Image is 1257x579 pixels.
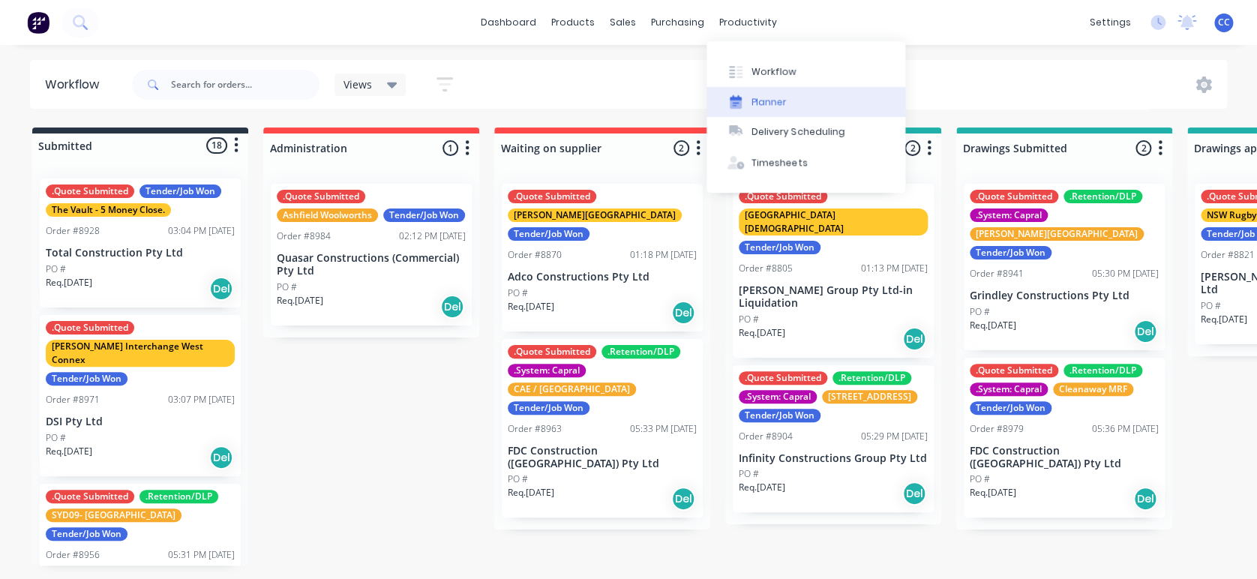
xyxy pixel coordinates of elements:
div: Tender/Job Won [46,527,127,541]
div: 03:04 PM [DATE] [168,224,235,238]
div: 02:12 PM [DATE] [399,229,466,243]
div: Order #8821 [1201,248,1255,262]
div: products [544,11,602,34]
p: Req. [DATE] [739,481,785,494]
div: [PERSON_NAME][GEOGRAPHIC_DATA] [508,208,682,222]
div: Del [671,487,695,511]
button: Workflow [706,56,905,86]
p: Req. [DATE] [970,319,1016,332]
p: PO # [739,467,759,481]
div: 05:31 PM [DATE] [168,548,235,562]
div: .Retention/DLP [1063,190,1142,203]
span: CC [1218,16,1230,29]
img: Factory [27,11,49,34]
div: Del [1133,487,1157,511]
p: Quasar Constructions (Commercial) Pty Ltd [277,252,466,277]
p: Req. [DATE] [46,276,92,289]
button: Timesheets [706,148,905,178]
div: Order #8956 [46,548,100,562]
p: PO # [277,280,297,294]
div: .Quote Submitted [970,190,1058,203]
div: .Retention/DLP [601,345,680,358]
div: Tender/Job Won [508,227,589,241]
div: The Vault - 5 Money Close. [46,203,171,217]
div: purchasing [643,11,712,34]
div: Order #8963 [508,422,562,436]
div: .Quote Submitted.Retention/DLP.System: CapralCAE / [GEOGRAPHIC_DATA]Tender/Job WonOrder #896305:3... [502,339,703,518]
div: .Quote Submitted [46,321,134,334]
p: Req. [DATE] [1201,313,1247,326]
a: dashboard [473,11,544,34]
div: .Quote Submitted.Retention/DLP.System: Capral[PERSON_NAME][GEOGRAPHIC_DATA]Tender/Job WonOrder #8... [964,184,1165,350]
div: .Quote Submitted [46,184,134,198]
p: Req. [DATE] [970,486,1016,499]
div: Order #8870 [508,248,562,262]
div: .System: Capral [970,382,1048,396]
div: sales [602,11,643,34]
div: Tender/Job Won [139,184,221,198]
div: Tender/Job Won [383,208,465,222]
div: 05:29 PM [DATE] [861,430,928,443]
p: PO # [739,313,759,326]
div: 01:13 PM [DATE] [861,262,928,275]
div: Del [209,445,233,469]
span: Views [343,76,372,92]
div: [GEOGRAPHIC_DATA][DEMOGRAPHIC_DATA] [739,208,928,235]
div: .System: Capral [739,390,817,403]
p: Infinity Constructions Group Pty Ltd [739,452,928,465]
p: Req. [DATE] [508,486,554,499]
div: Cleanaway MRF [1053,382,1133,396]
input: Search for orders... [171,70,319,100]
div: Del [902,327,926,351]
div: Order #8971 [46,393,100,406]
div: [PERSON_NAME] Interchange West Connex [46,340,235,367]
p: Req. [DATE] [277,294,323,307]
div: .Quote Submitted.Retention/DLP.System: CapralCleanaway MRFTender/Job WonOrder #897905:36 PM [DATE... [964,358,1165,518]
div: .System: Capral [508,364,586,377]
div: Order #8984 [277,229,331,243]
div: .Retention/DLP [1063,364,1142,377]
div: Planner [751,95,787,109]
div: .Quote Submitted [277,190,365,203]
div: .Retention/DLP [832,371,911,385]
div: Delivery Scheduling [751,125,845,139]
div: Del [1133,319,1157,343]
div: Ashfield Woolworths [277,208,378,222]
p: PO # [508,286,528,300]
div: .Quote Submitted [46,490,134,503]
p: PO # [46,431,66,445]
div: .Quote Submitted [739,371,827,385]
div: Order #8805 [739,262,793,275]
div: .Quote Submitted.Retention/DLP.System: Capral[STREET_ADDRESS]Tender/Job WonOrder #890405:29 PM [D... [733,365,934,513]
div: .Quote Submitted[GEOGRAPHIC_DATA][DEMOGRAPHIC_DATA]Tender/Job WonOrder #880501:13 PM [DATE][PERSO... [733,184,934,358]
div: [PERSON_NAME][GEOGRAPHIC_DATA] [970,227,1144,241]
p: PO # [508,472,528,486]
div: Tender/Job Won [970,246,1051,259]
div: SYD09- [GEOGRAPHIC_DATA] [46,508,181,522]
div: Tender/Job Won [739,409,820,422]
button: Planner [706,87,905,117]
p: PO # [1201,299,1221,313]
div: Order #8904 [739,430,793,443]
div: Tender/Job Won [508,401,589,415]
div: Del [209,277,233,301]
div: Tender/Job Won [46,372,127,385]
div: .Quote Submitted [970,364,1058,377]
div: Workflow [751,65,796,79]
p: FDC Construction ([GEOGRAPHIC_DATA]) Pty Ltd [970,445,1159,470]
div: Tender/Job Won [739,241,820,254]
p: PO # [46,262,66,276]
div: 03:07 PM [DATE] [168,393,235,406]
div: 05:33 PM [DATE] [630,422,697,436]
div: Del [671,301,695,325]
p: PO # [970,472,990,486]
p: FDC Construction ([GEOGRAPHIC_DATA]) Pty Ltd [508,445,697,470]
p: Grindley Constructions Pty Ltd [970,289,1159,302]
div: 05:30 PM [DATE] [1092,267,1159,280]
p: Req. [DATE] [508,300,554,313]
div: Order #8979 [970,422,1024,436]
p: Adco Constructions Pty Ltd [508,271,697,283]
p: PO # [970,305,990,319]
div: Timesheets [751,156,808,169]
div: [STREET_ADDRESS] [822,390,917,403]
